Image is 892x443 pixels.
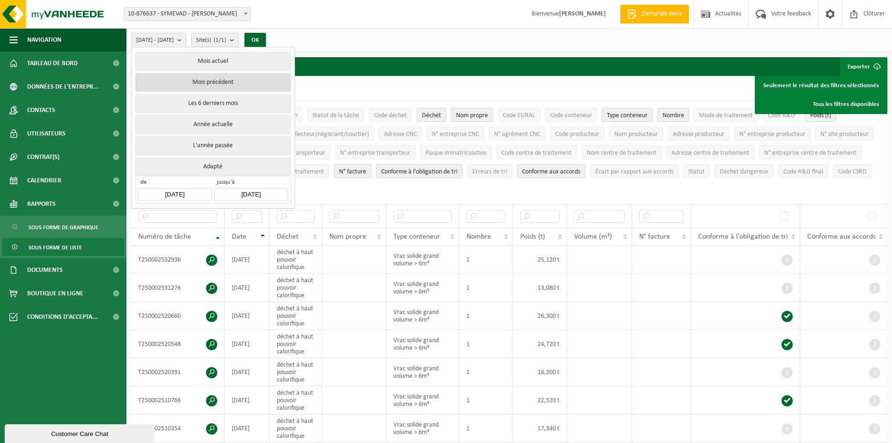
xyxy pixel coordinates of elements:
[135,115,290,134] button: Année actuelle
[756,76,886,95] a: Seulement le résultat des filtres sélectionnés
[214,179,288,188] span: jusqu'à
[131,386,225,414] td: T250002510766
[513,414,567,443] td: 17,340 t
[138,179,211,188] span: de
[555,131,599,138] span: Code producteur
[668,127,730,141] button: Adresse producteurAdresse producteur: Activate to sort
[29,218,98,236] span: Sous forme de graphique
[472,168,507,175] span: Erreurs de tri
[27,98,55,122] span: Contacts
[698,233,788,240] span: Conforme à l’obligation de tri
[783,168,823,175] span: Code R&D final
[756,95,886,113] a: Tous les filtres disponibles
[381,168,457,175] span: Conforme à l’obligation de tri
[550,112,592,119] span: Code conteneur
[27,305,98,329] span: Conditions d'accepta...
[838,168,867,175] span: Code CSRD
[386,386,459,414] td: Vrac solide grand volume > 6m³
[810,112,831,119] span: Poids (t)
[376,164,463,178] button: Conforme à l’obligation de tri : Activate to sort
[639,233,670,240] span: N° facture
[763,108,800,122] button: Code R&DCode R&amp;D: Activate to sort
[386,358,459,386] td: Vrac solide grand volume > 6m³
[27,192,56,216] span: Rapports
[607,112,648,119] span: Type conteneur
[270,246,322,274] td: déchet à haut pouvoir calorifique
[764,150,856,157] span: N° entreprise centre de traitement
[135,158,290,176] button: Adapté
[673,131,724,138] span: Adresse producteur
[451,108,493,122] button: Nom propreNom propre: Activate to sort
[574,233,612,240] span: Volume (m³)
[27,52,78,75] span: Tableau de bord
[27,258,63,282] span: Documents
[459,302,513,330] td: 1
[815,127,874,141] button: N° site producteurN° site producteur : Activate to sort
[494,131,540,138] span: N° agrément CNC
[261,131,369,138] span: Nom CNC (collecteur/négociant/courtier)
[663,112,684,119] span: Nombre
[498,108,540,122] button: Code EURALCode EURAL: Activate to sort
[29,239,82,256] span: Sous forme de liste
[335,145,415,159] button: N° entreprise transporteurN° entreprise transporteur: Activate to sort
[671,150,749,157] span: Adresse centre de traitement
[269,150,325,157] span: Adresse transporteur
[820,131,869,138] span: N° site producteur
[225,358,270,386] td: [DATE]
[739,131,805,138] span: N° entreprise producteur
[136,33,174,47] span: [DATE] - [DATE]
[614,131,658,138] span: Nom producteur
[620,5,689,23] a: Demande devis
[27,282,83,305] span: Boutique en ligne
[517,164,585,178] button: Conforme aux accords : Activate to sort
[379,127,422,141] button: Adresse CNCAdresse CNC: Activate to sort
[459,330,513,358] td: 1
[131,246,225,274] td: T250002532936
[501,150,572,157] span: Code centre de traitement
[688,168,705,175] span: Statut
[5,422,156,443] iframe: chat widget
[386,414,459,443] td: Vrac solide grand volume > 6m³
[425,150,487,157] span: Plaque immatriculation
[559,10,606,17] strong: [PERSON_NAME]
[550,127,604,141] button: Code producteurCode producteur: Activate to sort
[582,145,662,159] button: Nom centre de traitementNom centre de traitement: Activate to sort
[270,414,322,443] td: déchet à haut pouvoir calorifique
[459,386,513,414] td: 1
[456,112,488,119] span: Nom propre
[225,386,270,414] td: [DATE]
[609,127,663,141] button: Nom producteurNom producteur: Activate to sort
[386,246,459,274] td: Vrac solide grand volume > 6m³
[277,233,298,240] span: Déchet
[683,164,710,178] button: StatutStatut: Activate to sort
[374,112,407,119] span: Code déchet
[522,168,580,175] span: Conforme aux accords
[496,145,577,159] button: Code centre de traitementCode centre de traitement: Activate to sort
[422,112,441,119] span: Déchet
[427,127,484,141] button: N° entreprise CNCN° entreprise CNC: Activate to sort
[513,330,567,358] td: 24,720 t
[694,108,758,122] button: Mode de traitementMode de traitement: Activate to sort
[225,246,270,274] td: [DATE]
[270,274,322,302] td: déchet à haut pouvoir calorifique
[639,9,684,19] span: Demande devis
[657,108,689,122] button: NombreNombre: Activate to sort
[459,358,513,386] td: 1
[131,274,225,302] td: T250002531276
[135,94,290,113] button: Les 6 derniers mois
[131,330,225,358] td: T250002520548
[27,169,61,192] span: Calendrier
[545,108,597,122] button: Code conteneurCode conteneur: Activate to sort
[734,127,811,141] button: N° entreprise producteurN° entreprise producteur: Activate to sort
[135,73,290,92] button: Mois précédent
[720,168,768,175] span: Déchet dangereux
[131,33,186,47] button: [DATE] - [DATE]
[131,302,225,330] td: T250002520660
[768,112,795,119] span: Code R&D
[135,52,290,71] button: Mois actuel
[27,145,59,169] span: Contrat(s)
[520,233,545,240] span: Poids (t)
[602,108,653,122] button: Type conteneurType conteneur: Activate to sort
[432,131,479,138] span: N° entreprise CNC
